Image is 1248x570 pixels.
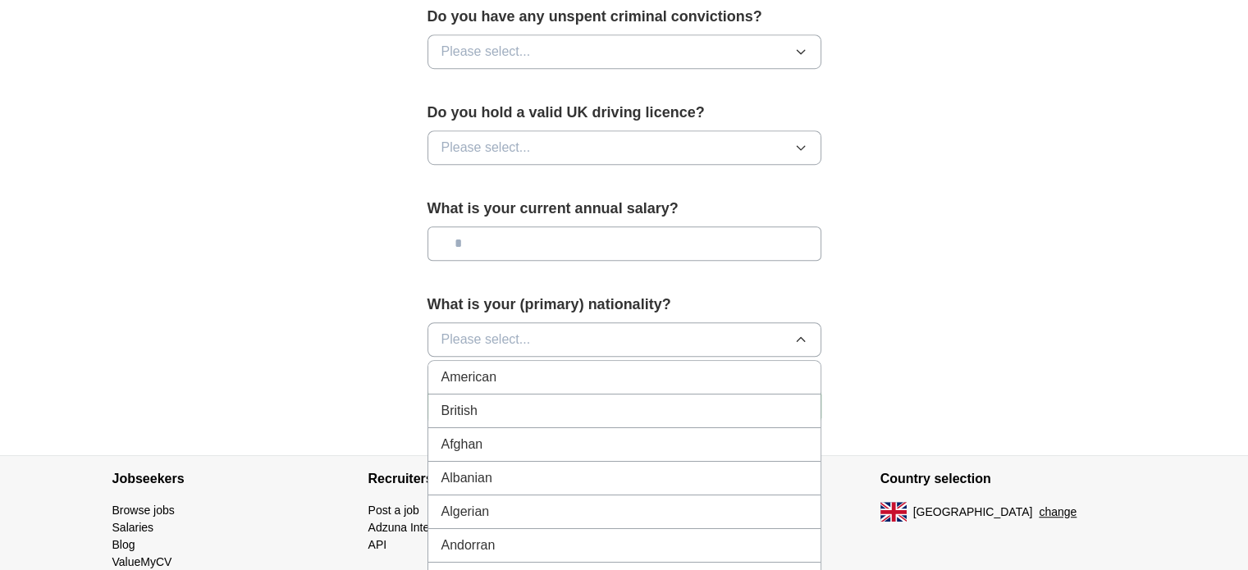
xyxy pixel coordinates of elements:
h4: Country selection [880,456,1136,502]
button: Please select... [427,130,821,165]
a: Browse jobs [112,504,175,517]
a: ValueMyCV [112,555,172,568]
span: Andorran [441,536,496,555]
span: Please select... [441,138,531,157]
img: UK flag [880,502,907,522]
span: Please select... [441,330,531,349]
span: Algerian [441,502,490,522]
a: Adzuna Intelligence [368,521,469,534]
span: [GEOGRAPHIC_DATA] [913,504,1033,521]
a: Salaries [112,521,154,534]
button: Please select... [427,322,821,357]
a: API [368,538,387,551]
span: British [441,401,478,421]
button: change [1039,504,1077,521]
a: Blog [112,538,135,551]
span: Afghan [441,435,483,454]
a: Post a job [368,504,419,517]
label: Do you hold a valid UK driving licence? [427,102,821,124]
span: Please select... [441,42,531,62]
label: What is your (primary) nationality? [427,294,821,316]
button: Please select... [427,34,821,69]
label: Do you have any unspent criminal convictions? [427,6,821,28]
span: American [441,367,497,387]
label: What is your current annual salary? [427,198,821,220]
span: Albanian [441,468,492,488]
